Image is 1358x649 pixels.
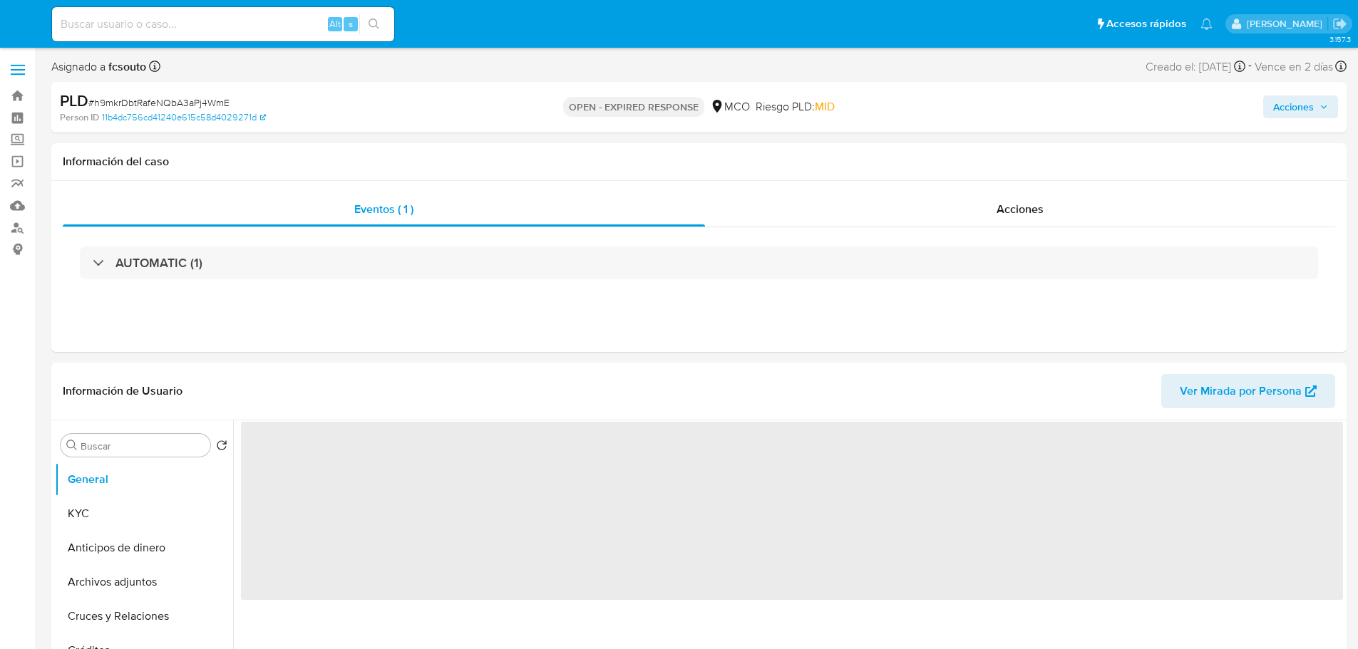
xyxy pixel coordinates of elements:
[563,97,704,117] p: OPEN - EXPIRED RESPONSE
[115,255,202,271] h3: AUTOMATIC (1)
[1248,57,1252,76] span: -
[55,599,233,633] button: Cruces y Relaciones
[354,201,413,217] span: Eventos ( 1 )
[329,17,341,31] span: Alt
[60,111,99,124] b: Person ID
[1146,57,1245,76] div: Creado el: [DATE]
[710,99,750,115] div: MCO
[102,111,266,124] a: 11b4dc756cd41240e615c58d4029271d
[997,201,1044,217] span: Acciones
[80,246,1318,279] div: AUTOMATIC (1)
[66,440,78,451] button: Buscar
[815,98,835,115] span: MID
[81,440,205,452] input: Buscar
[60,89,88,112] b: PLD
[359,14,389,34] button: search-icon
[55,565,233,599] button: Archivos adjuntos
[63,384,182,398] h1: Información de Usuario
[349,17,353,31] span: s
[51,59,146,75] span: Asignado a
[1255,59,1333,75] span: Vence en 2 días
[106,58,146,75] b: fcsouto
[1263,95,1338,118] button: Acciones
[1332,16,1347,31] a: Salir
[1200,18,1213,30] a: Notificaciones
[1273,95,1314,118] span: Acciones
[756,99,835,115] span: Riesgo PLD:
[55,497,233,531] button: KYC
[63,155,1335,169] h1: Información del caso
[1180,374,1302,408] span: Ver Mirada por Persona
[1106,16,1186,31] span: Accesos rápidos
[241,422,1343,600] span: ‌
[1247,17,1327,31] p: felipe.cayon@mercadolibre.com
[1161,374,1335,408] button: Ver Mirada por Persona
[52,15,394,33] input: Buscar usuario o caso...
[216,440,227,455] button: Volver al orden por defecto
[88,95,230,110] span: # h9mkrDbtRafeNQbA3aPj4WmE
[55,531,233,565] button: Anticipos de dinero
[55,462,233,497] button: General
